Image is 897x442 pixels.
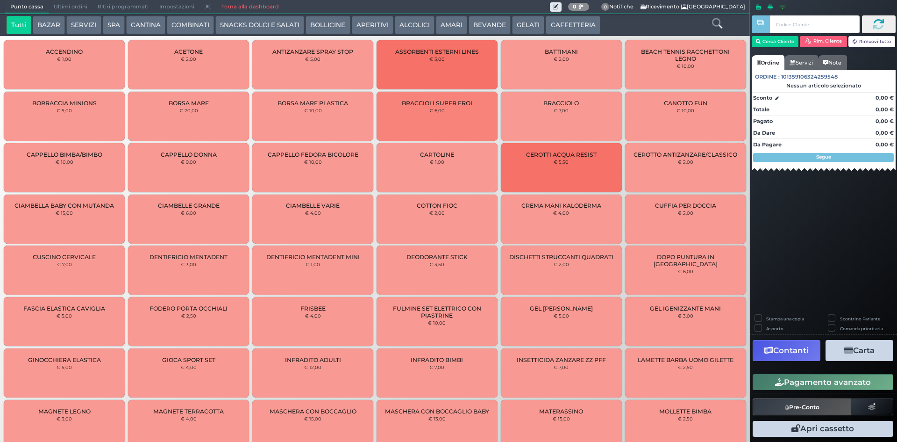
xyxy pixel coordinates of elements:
button: Tutti [7,16,31,35]
button: Apri cassetto [753,421,893,437]
label: Asporto [766,326,783,332]
span: Impostazioni [154,0,199,14]
span: BRACCIOLO [543,100,579,107]
button: Pagamento avanzato [753,374,893,390]
small: € 7,00 [554,108,569,113]
button: APERITIVI [352,16,393,35]
small: € 10,00 [56,159,73,165]
small: € 10,00 [304,159,322,165]
small: € 6,00 [181,210,196,216]
label: Scontrino Parlante [840,316,880,322]
small: € 10,00 [304,108,322,113]
small: € 15,00 [553,416,570,421]
strong: 0,00 € [876,94,894,101]
small: € 1,00 [430,159,444,165]
span: Ordine : [755,73,780,81]
span: GINOCCHIERA ELASTICA [28,356,101,363]
button: COMBINATI [167,16,214,35]
button: BOLLICINE [306,16,350,35]
button: Rimuovi tutto [848,36,896,47]
span: DISCHETTI STRUCCANTI QUADRATI [509,254,613,261]
span: BEACH TENNIS RACCHETTONI LEGNO [633,48,738,62]
small: € 5,00 [57,108,72,113]
span: FASCIA ELASTICA CAVIGLIA [23,305,105,312]
span: MAGNETE TERRACOTTA [153,408,224,415]
span: ASSORBENTI ESTERNI LINES [395,48,479,55]
small: € 12,00 [304,364,321,370]
small: € 5,00 [57,364,72,370]
small: € 15,00 [56,210,73,216]
span: CAPPELLO DONNA [161,151,217,158]
small: € 6,00 [429,108,445,113]
span: CIAMBELLE VARIE [286,202,340,209]
span: ACETONE [174,48,203,55]
small: € 2,00 [554,56,569,62]
small: € 5,00 [554,313,569,319]
input: Codice Cliente [770,15,859,33]
small: € 7,00 [429,364,444,370]
small: € 4,00 [305,313,321,319]
label: Comanda prioritaria [840,326,883,332]
strong: Segue [816,154,831,160]
span: FULMINE SET ELETTRICO CON PIASTRINE [384,305,490,319]
small: € 7,00 [57,261,72,267]
strong: Da Dare [753,130,775,136]
span: 101359106324259548 [781,73,838,81]
span: CIAMBELLA BABY CON MUTANDA [14,202,114,209]
small: € 3,00 [57,416,72,421]
small: € 3,00 [678,313,693,319]
label: Stampa una copia [766,316,804,322]
small: € 20,00 [179,108,198,113]
span: 0 [601,3,610,11]
span: INSETTICIDA ZANZARE ZZ PFF [517,356,606,363]
strong: Pagato [753,118,773,124]
button: SNACKS DOLCI E SALATI [215,16,304,35]
span: ANTIZANZARE SPRAY STOP [272,48,353,55]
span: BATTIMANI [545,48,578,55]
button: Cerca Cliente [752,36,799,47]
span: GEL [PERSON_NAME] [530,305,593,312]
span: Punto cassa [5,0,49,14]
small: € 15,00 [304,416,321,421]
div: Nessun articolo selezionato [752,82,896,89]
span: INFRADITO BIMBI [411,356,463,363]
b: 0 [573,3,577,10]
strong: Da Pagare [753,141,782,148]
small: € 6,00 [678,268,693,274]
span: ACCENDINO [46,48,83,55]
small: € 2,00 [181,56,196,62]
span: BORSA MARE [169,100,209,107]
span: MASCHERA CON BOCCAGLIO [270,408,356,415]
small: € 2,00 [678,159,693,165]
small: € 4,00 [181,364,197,370]
span: BORRACCIA MINIONS [32,100,97,107]
span: LAMETTE BARBA UOMO GILETTE [638,356,733,363]
strong: Totale [753,106,769,113]
small: € 2,50 [181,313,196,319]
button: BEVANDE [469,16,511,35]
span: CUFFIA PER DOCCIA [655,202,716,209]
small: € 2,00 [429,210,445,216]
span: GIOCA SPORT SET [162,356,215,363]
span: CREMA MANI KALODERMA [521,202,601,209]
span: CEROTTI ACQUA RESIST [526,151,597,158]
span: MOLLETTE BIMBA [659,408,712,415]
span: CARTOLINE [420,151,454,158]
span: BRACCIOLI SUPER EROI [402,100,472,107]
span: FODERO PORTA OCCHIALI [149,305,228,312]
small: € 2,50 [678,364,693,370]
button: Pre-Conto [753,399,852,415]
span: CANOTTO FUN [664,100,707,107]
button: SPA [103,16,125,35]
span: Ritiri programmati [93,0,154,14]
span: DEODORANTE STICK [406,254,468,261]
small: € 10,00 [676,63,694,69]
small: € 5,00 [305,56,320,62]
strong: 0,00 € [876,118,894,124]
button: AMARI [436,16,467,35]
span: DENTIFRICIO MENTADENT MINI [266,254,360,261]
a: Ordine [752,55,784,70]
span: MATERASSINO [539,408,583,415]
small: € 2,00 [554,261,569,267]
a: Servizi [784,55,818,70]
